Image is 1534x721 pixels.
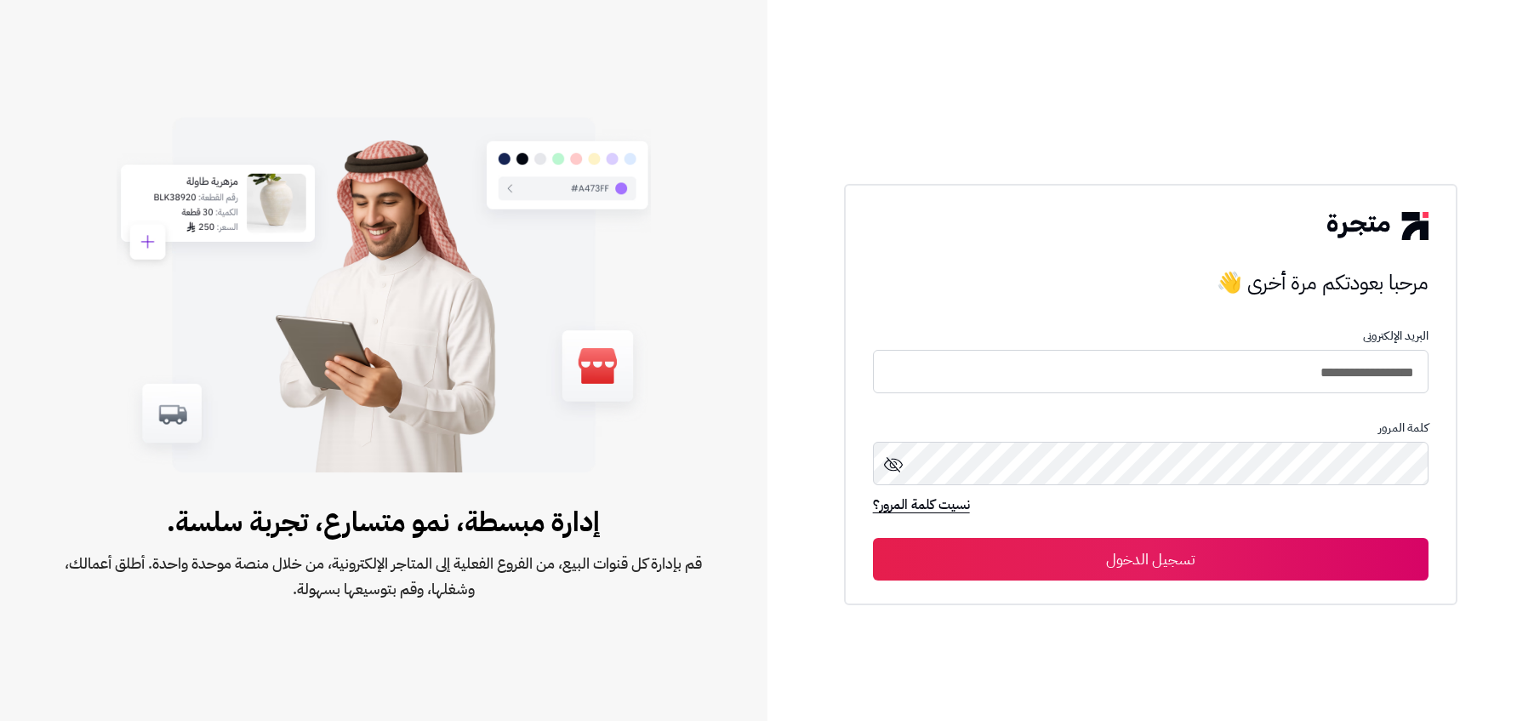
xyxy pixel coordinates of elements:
[873,538,1429,581] button: تسجيل الدخول
[54,551,713,602] span: قم بإدارة كل قنوات البيع، من الفروع الفعلية إلى المتاجر الإلكترونية، من خلال منصة موحدة واحدة. أط...
[873,329,1429,343] p: البريد الإلكترونى
[54,501,713,542] span: إدارة مبسطة، نمو متسارع، تجربة سلسة.
[873,495,970,518] a: نسيت كلمة المرور؟
[873,266,1429,300] h3: مرحبا بعودتكم مرة أخرى 👋
[873,421,1429,435] p: كلمة المرور
[1327,212,1428,239] img: logo-2.png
